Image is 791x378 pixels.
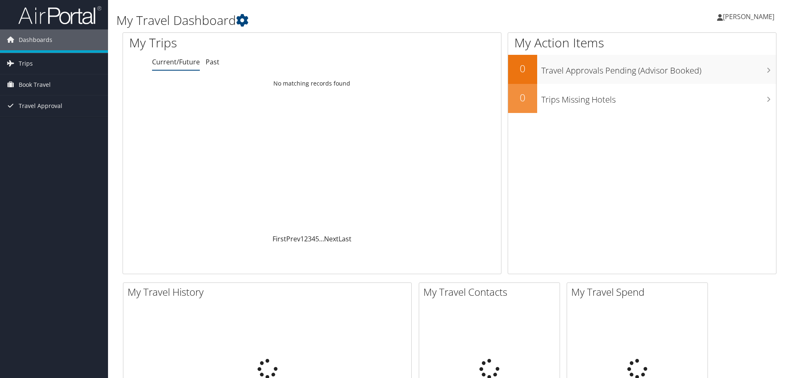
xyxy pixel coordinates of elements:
a: Prev [286,234,300,243]
img: airportal-logo.png [18,5,101,25]
a: 3 [308,234,312,243]
a: 1 [300,234,304,243]
span: … [319,234,324,243]
h2: My Travel Contacts [423,285,560,299]
a: 5 [315,234,319,243]
span: [PERSON_NAME] [723,12,774,21]
a: First [273,234,286,243]
a: 0Travel Approvals Pending (Advisor Booked) [508,55,776,84]
a: 4 [312,234,315,243]
h1: My Travel Dashboard [116,12,560,29]
span: Travel Approval [19,96,62,116]
td: No matching records found [123,76,501,91]
span: Book Travel [19,74,51,95]
span: Dashboards [19,29,52,50]
h1: My Action Items [508,34,776,52]
a: Next [324,234,339,243]
a: [PERSON_NAME] [717,4,783,29]
h2: My Travel Spend [571,285,707,299]
span: Trips [19,53,33,74]
a: 2 [304,234,308,243]
h2: 0 [508,61,537,76]
h2: 0 [508,91,537,105]
a: Last [339,234,351,243]
a: Current/Future [152,57,200,66]
h1: My Trips [129,34,337,52]
a: 0Trips Missing Hotels [508,84,776,113]
h3: Trips Missing Hotels [541,90,776,106]
a: Past [206,57,219,66]
h2: My Travel History [128,285,411,299]
h3: Travel Approvals Pending (Advisor Booked) [541,61,776,76]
